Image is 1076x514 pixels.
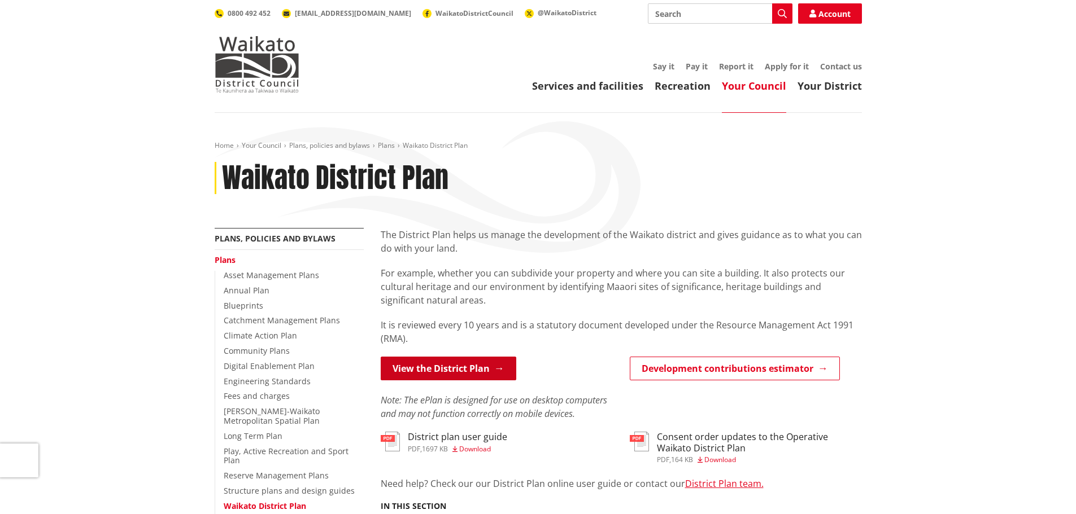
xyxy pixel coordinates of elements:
[228,8,271,18] span: 0800 492 452
[224,315,340,326] a: Catchment Management Plans
[408,444,420,454] span: pdf
[630,432,862,463] a: Consent order updates to the Operative Waikato District Plan pdf,164 KB Download
[215,8,271,18] a: 0800 492 452
[630,357,840,380] a: Development contributions estimator
[224,270,319,280] a: Asset Management Plans
[1024,467,1065,507] iframe: Messenger Launcher
[224,446,348,466] a: Play, Active Recreation and Sport Plan
[798,79,862,93] a: Your District
[722,79,786,93] a: Your Council
[222,162,448,195] h1: Waikato District Plan
[224,300,263,311] a: Blueprints
[224,500,306,511] a: Waikato District Plan
[282,8,411,18] a: [EMAIL_ADDRESS][DOMAIN_NAME]
[381,394,607,420] em: Note: The ePlan is designed for use on desktop computers and may not function correctly on mobile...
[381,357,516,380] a: View the District Plan
[381,266,862,307] p: For example, whether you can subdivide your property and where you can site a building. It also p...
[765,61,809,72] a: Apply for it
[215,254,236,265] a: Plans
[381,432,507,452] a: District plan user guide pdf,1697 KB Download
[422,8,513,18] a: WaikatoDistrictCouncil
[224,376,311,386] a: Engineering Standards
[408,446,507,453] div: ,
[719,61,753,72] a: Report it
[224,406,320,426] a: [PERSON_NAME]-Waikato Metropolitan Spatial Plan
[686,61,708,72] a: Pay it
[289,140,370,150] a: Plans, policies and bylaws
[655,79,711,93] a: Recreation
[422,444,448,454] span: 1697 KB
[538,8,596,17] span: @WaikatoDistrict
[657,432,862,453] h3: Consent order updates to the Operative Waikato District Plan
[685,477,764,490] a: District Plan team.
[657,455,669,464] span: pdf
[671,455,693,464] span: 164 KB
[224,485,355,496] a: Structure plans and design guides
[224,430,282,441] a: Long Term Plan
[215,36,299,93] img: Waikato District Council - Te Kaunihera aa Takiwaa o Waikato
[630,432,649,451] img: document-pdf.svg
[435,8,513,18] span: WaikatoDistrictCouncil
[381,228,862,255] p: The District Plan helps us manage the development of the Waikato district and gives guidance as t...
[224,361,315,371] a: Digital Enablement Plan
[820,61,862,72] a: Contact us
[381,318,862,345] p: It is reviewed every 10 years and is a statutory document developed under the Resource Management...
[295,8,411,18] span: [EMAIL_ADDRESS][DOMAIN_NAME]
[798,3,862,24] a: Account
[242,140,281,150] a: Your Council
[532,79,643,93] a: Services and facilities
[224,345,290,356] a: Community Plans
[657,456,862,463] div: ,
[459,444,491,454] span: Download
[653,61,674,72] a: Say it
[215,233,336,244] a: Plans, policies and bylaws
[224,330,297,341] a: Climate Action Plan
[224,390,290,401] a: Fees and charges
[648,3,792,24] input: Search input
[215,140,234,150] a: Home
[381,432,400,451] img: document-pdf.svg
[378,140,395,150] a: Plans
[381,502,446,511] h5: In this section
[525,8,596,17] a: @WaikatoDistrict
[224,470,329,481] a: Reserve Management Plans
[704,455,736,464] span: Download
[381,477,862,490] p: Need help? Check our our District Plan online user guide or contact our
[408,432,507,442] h3: District plan user guide
[224,285,269,296] a: Annual Plan
[403,140,468,150] span: Waikato District Plan
[215,141,862,151] nav: breadcrumb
